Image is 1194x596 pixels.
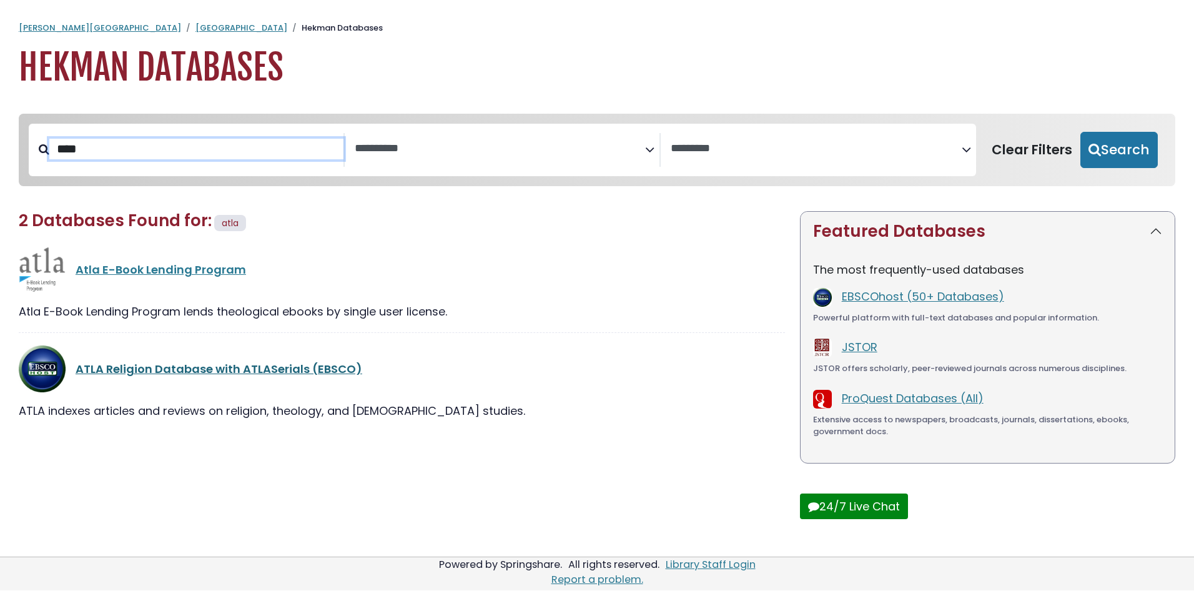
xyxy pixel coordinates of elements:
button: 24/7 Live Chat [800,494,908,519]
button: Featured Databases [801,212,1175,251]
h1: Hekman Databases [19,47,1175,89]
textarea: Search [671,142,961,156]
nav: breadcrumb [19,22,1175,34]
a: Library Staff Login [666,557,756,572]
nav: Search filters [19,114,1175,186]
a: ATLA Religion Database with ATLASerials (EBSCO) [76,361,362,377]
div: All rights reserved. [566,557,661,572]
button: Submit for Search Results [1080,132,1158,168]
div: Atla E-Book Lending Program lends theological ebooks by single user license. [19,303,785,320]
a: Atla E-Book Lending Program [76,262,246,277]
a: ProQuest Databases (All) [842,390,984,406]
div: Powered by Springshare. [437,557,564,572]
a: JSTOR [842,339,877,355]
li: Hekman Databases [287,22,383,34]
input: Search database by title or keyword [49,139,343,159]
p: The most frequently-used databases [813,261,1162,278]
textarea: Search [355,142,645,156]
div: Extensive access to newspapers, broadcasts, journals, dissertations, ebooks, government docs. [813,414,1162,438]
div: Powerful platform with full-text databases and popular information. [813,312,1162,324]
span: atla [222,217,239,229]
span: 2 Databases Found for: [19,209,212,232]
a: [GEOGRAPHIC_DATA] [195,22,287,34]
a: EBSCOhost (50+ Databases) [842,289,1004,304]
div: JSTOR offers scholarly, peer-reviewed journals across numerous disciplines. [813,362,1162,375]
button: Clear Filters [984,132,1080,168]
div: ATLA indexes articles and reviews on religion, theology, and [DEMOGRAPHIC_DATA] studies. [19,402,785,419]
a: Report a problem. [551,572,643,587]
a: [PERSON_NAME][GEOGRAPHIC_DATA] [19,22,181,34]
